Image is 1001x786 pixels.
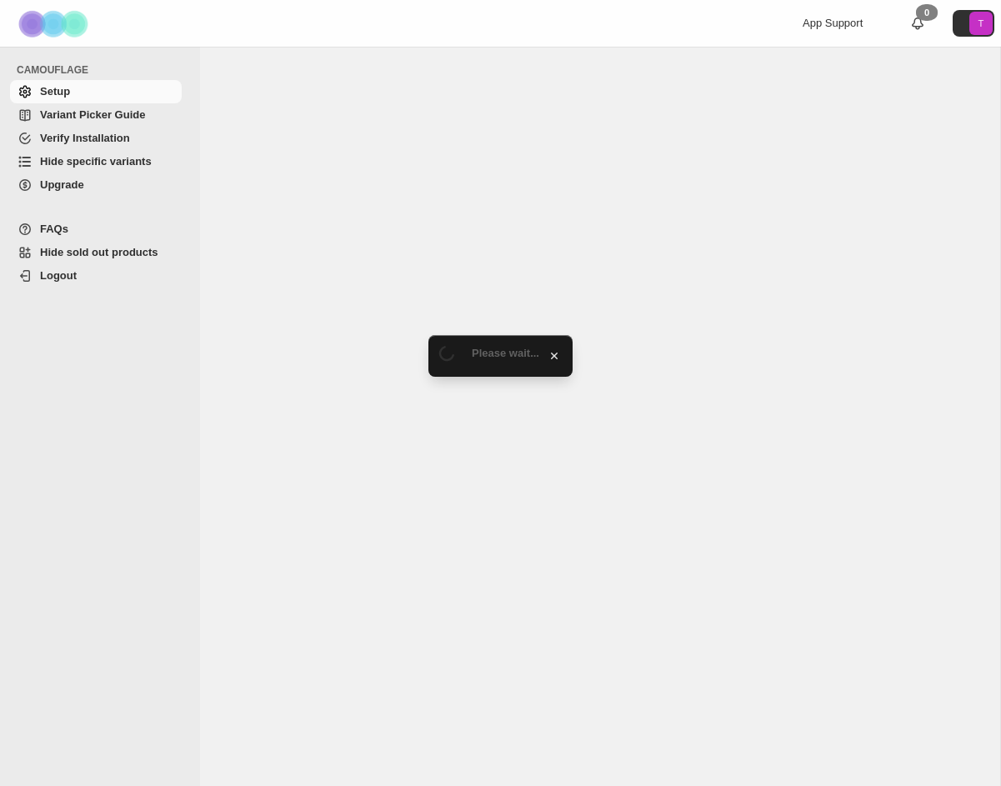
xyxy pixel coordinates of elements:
[10,150,182,173] a: Hide specific variants
[10,127,182,150] a: Verify Installation
[10,173,182,197] a: Upgrade
[40,85,70,98] span: Setup
[916,4,938,21] div: 0
[40,108,145,121] span: Variant Picker Guide
[803,17,863,29] span: App Support
[40,132,130,144] span: Verify Installation
[40,155,152,168] span: Hide specific variants
[10,264,182,288] a: Logout
[909,15,926,32] a: 0
[10,241,182,264] a: Hide sold out products
[40,223,68,235] span: FAQs
[17,63,188,77] span: CAMOUFLAGE
[10,218,182,241] a: FAQs
[13,1,97,47] img: Camouflage
[953,10,994,37] button: Avatar with initials T
[10,80,182,103] a: Setup
[40,269,77,282] span: Logout
[40,246,158,258] span: Hide sold out products
[978,18,984,28] text: T
[969,12,993,35] span: Avatar with initials T
[40,178,84,191] span: Upgrade
[10,103,182,127] a: Variant Picker Guide
[472,347,539,359] span: Please wait...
